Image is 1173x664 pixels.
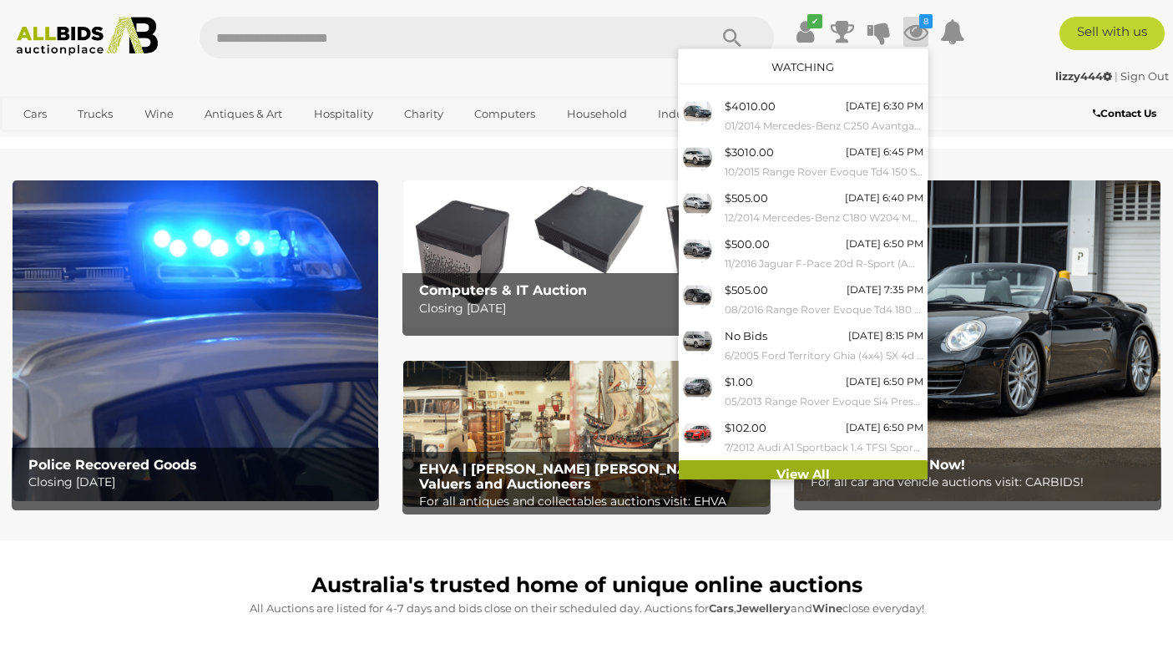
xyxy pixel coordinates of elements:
[725,301,923,319] small: 08/2016 Range Rover Evoque Td4 180 HSE Dynamic (AWD) LV MY16.5 3d Coupe Santorini Black Metallic ...
[725,393,923,411] small: 05/2013 Range Rover Evoque Si4 Prestige (AWD) LV 5D Wagon Orkney Grey Turbo 2.0L
[194,100,293,128] a: Antiques & Art
[13,100,58,128] a: Cars
[647,100,721,128] a: Industrial
[736,601,791,615] strong: Jewellery
[13,128,153,155] a: [GEOGRAPHIC_DATA]
[679,185,928,231] a: $505.00 [DATE] 6:40 PM 12/2014 Mercedes-Benz C180 W204 MY14 2d Coupe Diamond Silver Metallic Turb...
[725,145,774,159] span: $3010.00
[403,361,769,508] img: EHVA | Evans Hastings Valuers and Auctioneers
[419,491,761,512] p: For all antiques and collectables auctions visit: EHVA
[811,472,1153,493] p: For all car and vehicle auctions visit: CARBIDS!
[725,209,923,227] small: 12/2014 Mercedes-Benz C180 W204 MY14 2d Coupe Diamond Silver Metallic Turbo 1.6L
[463,100,546,128] a: Computers
[13,180,378,501] img: Police Recovered Goods
[1115,69,1118,83] span: |
[683,281,712,310] img: 54594-1a_ex.jpg
[679,368,928,414] a: $1.00 [DATE] 6:50 PM 05/2013 Range Rover Evoque Si4 Prestige (AWD) LV 5D Wagon Orkney Grey Turbo ...
[847,281,923,299] div: [DATE] 7:35 PM
[683,418,712,448] img: 54631-1a_ex.jpg
[795,180,1160,501] img: CARBIDS Online Now!
[846,418,923,437] div: [DATE] 6:50 PM
[1120,69,1169,83] a: Sign Out
[679,414,928,460] a: $102.00 [DATE] 6:50 PM 7/2012 Audi A1 Sportback 1.4 TFSI Sport S-Line Pack 8X MY12 5d Hatchback M...
[683,327,712,356] img: 54316-1b_ex.jpg
[683,373,712,402] img: 54514-1a_ex.jpg
[28,457,197,473] b: Police Recovered Goods
[419,298,761,319] p: Closing [DATE]
[303,100,384,128] a: Hospitality
[67,100,124,128] a: Trucks
[1055,69,1115,83] a: lizzy444
[683,235,712,264] img: 54586-1a_ex.jpg
[1055,69,1112,83] strong: lizzy444
[795,180,1160,501] a: CARBIDS Online Now! CARBIDS Online Now! For all car and vehicle auctions visit: CARBIDS!
[556,100,638,128] a: Household
[903,17,928,47] a: 8
[21,574,1152,597] h1: Australia's trusted home of unique online auctions
[725,375,753,388] span: $1.00
[725,163,923,181] small: 10/2015 Range Rover Evoque Td4 150 SE (AWD) LV MY16 5d Wagon Fuji White Turbo Diesel 2.0L
[771,60,834,73] a: Watching
[683,189,712,218] img: 54643-1a_ex.jpg
[679,460,928,489] a: View All
[807,14,822,28] i: ✔
[919,14,933,28] i: 8
[679,231,928,276] a: $500.00 [DATE] 6:50 PM 11/2016 Jaguar F-Pace 20d R-Sport (AWD) 4d Wagon Corris Grey Metallic Turb...
[725,255,923,273] small: 11/2016 Jaguar F-Pace 20d R-Sport (AWD) 4d Wagon Corris Grey Metallic Turbo Diesel 2.0L
[403,361,769,508] a: EHVA | Evans Hastings Valuers and Auctioneers EHVA | [PERSON_NAME] [PERSON_NAME] Valuers and Auct...
[725,237,770,251] span: $500.00
[683,143,712,172] img: 54492-1a_ex.jpg
[393,100,454,128] a: Charity
[725,421,766,434] span: $102.00
[846,143,923,161] div: [DATE] 6:45 PM
[1093,107,1156,119] b: Contact Us
[679,276,928,322] a: $505.00 [DATE] 7:35 PM 08/2016 Range Rover Evoque Td4 180 HSE Dynamic (AWD) LV MY16.5 3d Coupe Sa...
[812,601,842,615] strong: Wine
[709,601,734,615] strong: Cars
[13,180,378,501] a: Police Recovered Goods Police Recovered Goods Closing [DATE]
[28,472,371,493] p: Closing [DATE]
[793,17,818,47] a: ✔
[725,191,768,205] span: $505.00
[134,100,185,128] a: Wine
[725,329,767,342] span: No Bids
[846,97,923,115] div: [DATE] 6:30 PM
[725,117,923,135] small: 01/2014 Mercedes-Benz C250 Avantgarde W204 MY14 4d Sedan Magnetite Black Metallic Turbo 1.8L
[845,189,923,207] div: [DATE] 6:40 PM
[679,139,928,185] a: $3010.00 [DATE] 6:45 PM 10/2015 Range Rover Evoque Td4 150 SE (AWD) LV MY16 5d Wagon Fuji White T...
[419,461,714,492] b: EHVA | [PERSON_NAME] [PERSON_NAME] Valuers and Auctioneers
[725,99,776,113] span: $4010.00
[1093,104,1160,123] a: Contact Us
[848,327,923,345] div: [DATE] 8:15 PM
[679,93,928,139] a: $4010.00 [DATE] 6:30 PM 01/2014 Mercedes-Benz C250 Avantgarde W204 MY14 4d Sedan Magnetite Black ...
[725,283,768,297] span: $505.00
[403,180,769,327] img: Computers & IT Auction
[846,235,923,253] div: [DATE] 6:50 PM
[1059,17,1164,50] a: Sell with us
[690,17,774,58] button: Search
[725,347,923,365] small: 6/2005 Ford Territory Ghia (4x4) SX 4d Wagon Winter White 4.0L
[403,180,769,327] a: Computers & IT Auction Computers & IT Auction Closing [DATE]
[21,599,1152,618] p: All Auctions are listed for 4-7 days and bids close on their scheduled day. Auctions for , and cl...
[725,438,923,457] small: 7/2012 Audi A1 Sportback 1.4 TFSI Sport S-Line Pack 8X MY12 5d Hatchback Misano Red / Black Twin ...
[846,373,923,391] div: [DATE] 6:50 PM
[419,282,587,298] b: Computers & IT Auction
[679,322,928,368] a: No Bids [DATE] 8:15 PM 6/2005 Ford Territory Ghia (4x4) SX 4d Wagon Winter White 4.0L
[683,97,712,126] img: 54458-1b_ex.jpg
[8,17,165,56] img: Allbids.com.au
